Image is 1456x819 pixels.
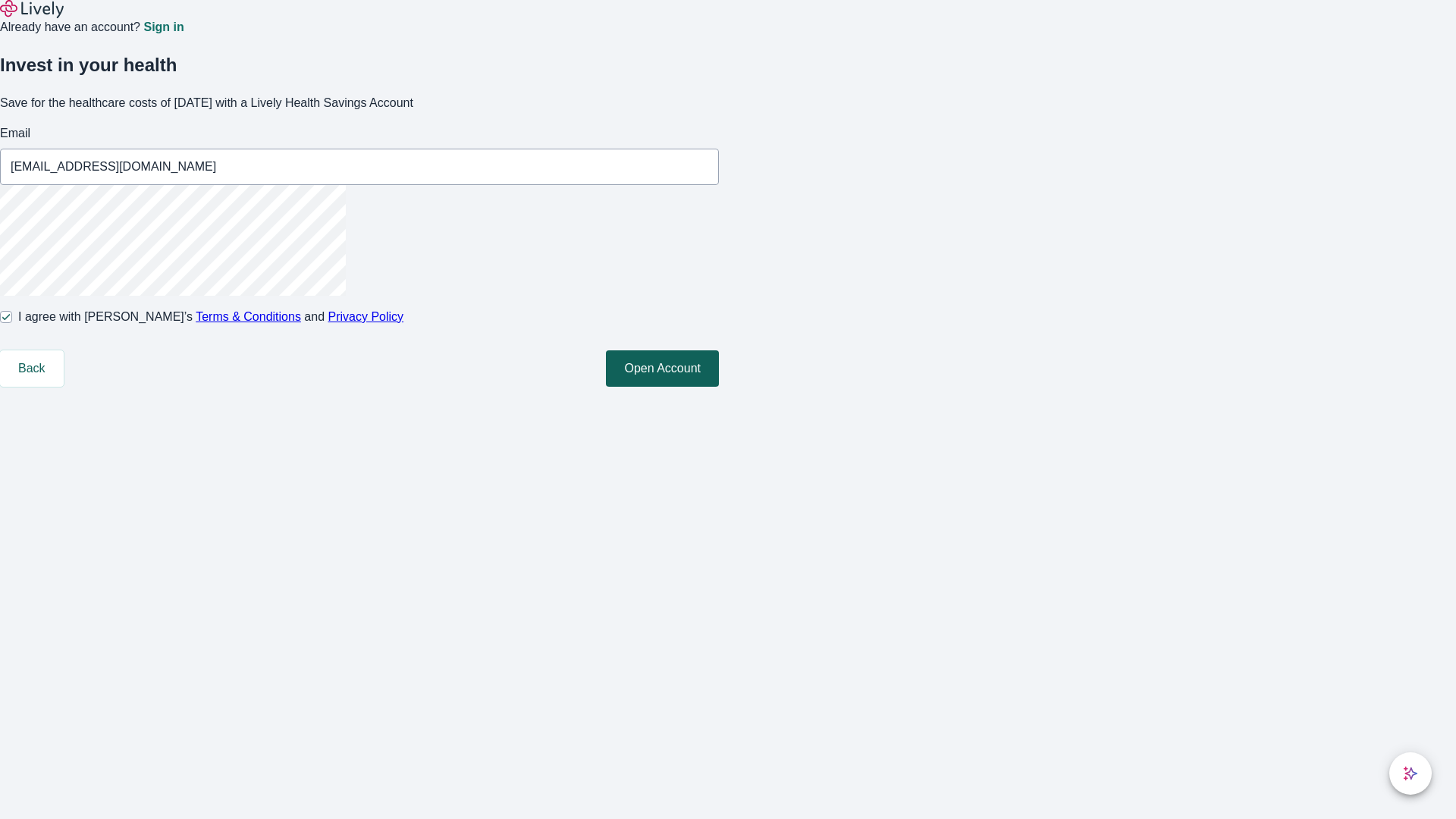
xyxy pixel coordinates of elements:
span: I agree with [PERSON_NAME]’s and [18,308,403,326]
button: chat [1389,752,1432,795]
button: Open Account [606,350,719,387]
svg: Lively AI Assistant [1403,766,1418,781]
a: Privacy Policy [328,310,404,323]
a: Terms & Conditions [196,310,301,323]
a: Sign in [143,21,184,33]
